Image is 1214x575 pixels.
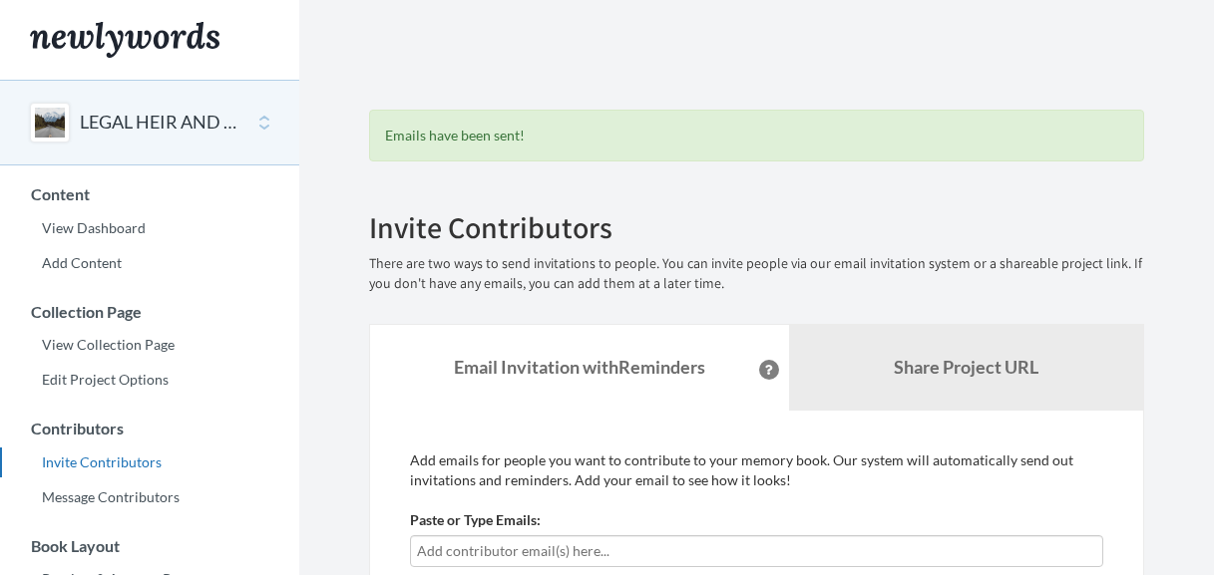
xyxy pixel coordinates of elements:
button: LEGAL HEIR AND INHERITANCE [80,110,241,136]
iframe: Opens a widget where you can chat to one of our agents [1060,515,1194,565]
p: There are two ways to send invitations to people. You can invite people via our email invitation ... [369,254,1144,294]
p: Add emails for people you want to contribute to your memory book. Our system will automatically s... [410,450,1103,490]
h3: Book Layout [1,537,299,555]
h2: Invite Contributors [369,211,1144,244]
h3: Collection Page [1,303,299,321]
div: Emails have been sent! [369,110,1144,161]
input: Add contributor email(s) here... [417,540,1096,562]
img: Newlywords logo [30,22,219,58]
h3: Contributors [1,420,299,437]
strong: Email Invitation with Reminders [454,356,705,378]
b: Share Project URL [894,356,1038,378]
label: Paste or Type Emails: [410,510,541,530]
h3: Content [1,185,299,203]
